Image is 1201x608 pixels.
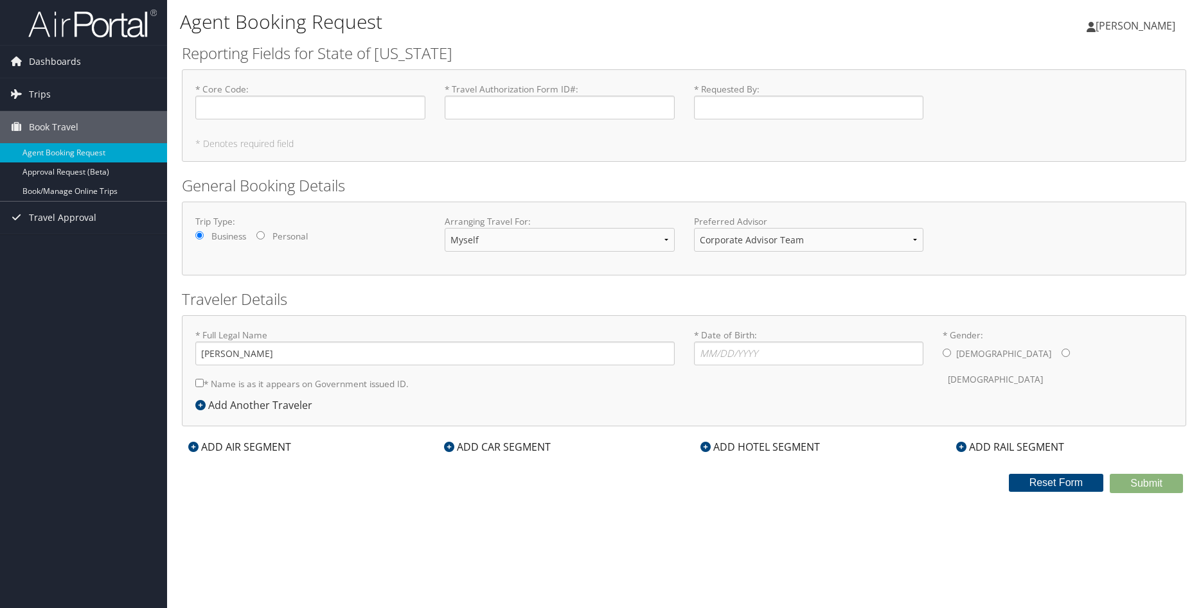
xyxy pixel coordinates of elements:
[272,230,308,243] label: Personal
[956,342,1051,366] label: [DEMOGRAPHIC_DATA]
[182,175,1186,196] h2: General Booking Details
[180,8,852,35] h1: Agent Booking Request
[694,215,924,228] label: Preferred Advisor
[195,329,675,365] label: * Full Legal Name
[195,83,425,119] label: * Core Code :
[694,439,826,455] div: ADD HOTEL SEGMENT
[29,202,96,234] span: Travel Approval
[29,46,81,78] span: Dashboards
[1096,19,1175,33] span: [PERSON_NAME]
[948,367,1043,392] label: [DEMOGRAPHIC_DATA]
[445,83,675,119] label: * Travel Authorization Form ID# :
[182,288,1186,310] h2: Traveler Details
[195,397,319,413] div: Add Another Traveler
[1087,6,1188,45] a: [PERSON_NAME]
[1062,349,1070,357] input: * Gender:[DEMOGRAPHIC_DATA][DEMOGRAPHIC_DATA]
[195,139,1173,148] h5: * Denotes required field
[195,372,409,395] label: * Name is as it appears on Government issued ID.
[694,83,924,119] label: * Requested By :
[211,230,246,243] label: Business
[1110,474,1183,493] button: Submit
[28,8,157,39] img: airportal-logo.png
[182,439,298,455] div: ADD AIR SEGMENT
[438,439,557,455] div: ADD CAR SEGMENT
[445,96,675,119] input: * Travel Authorization Form ID#:
[694,329,924,365] label: * Date of Birth:
[445,215,675,228] label: Arranging Travel For:
[1009,474,1104,492] button: Reset Form
[943,329,1173,392] label: * Gender:
[29,111,78,143] span: Book Travel
[694,342,924,365] input: * Date of Birth:
[182,42,1186,64] h2: Reporting Fields for State of [US_STATE]
[195,379,204,387] input: * Name is as it appears on Government issued ID.
[195,215,425,228] label: Trip Type:
[950,439,1071,455] div: ADD RAIL SEGMENT
[694,96,924,119] input: * Requested By:
[195,342,675,365] input: * Full Legal Name
[943,349,951,357] input: * Gender:[DEMOGRAPHIC_DATA][DEMOGRAPHIC_DATA]
[29,78,51,110] span: Trips
[195,96,425,119] input: * Core Code:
